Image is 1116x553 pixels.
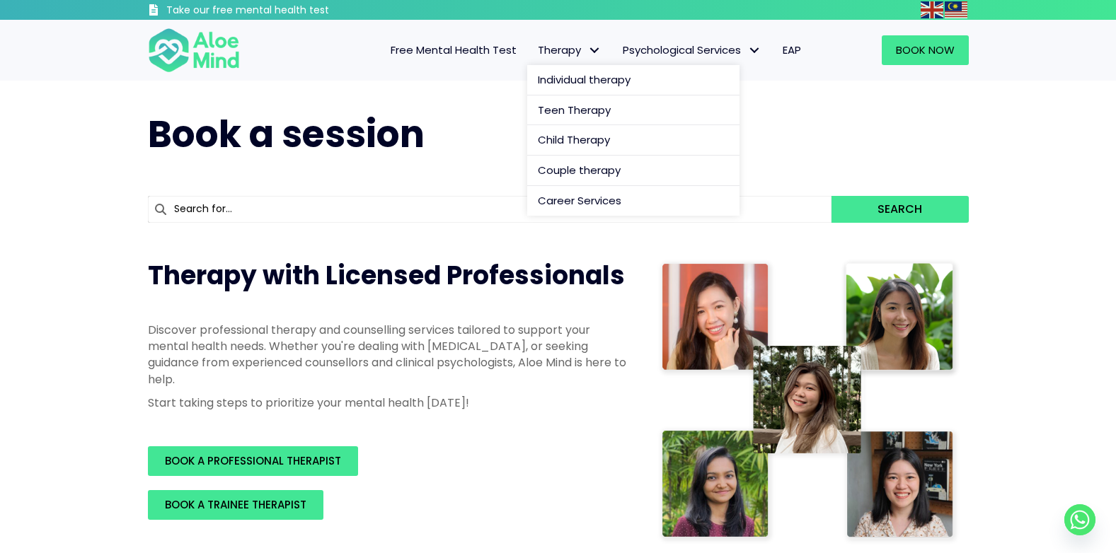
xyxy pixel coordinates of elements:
[945,1,969,18] a: Malay
[538,193,621,208] span: Career Services
[148,257,625,293] span: Therapy with Licensed Professionals
[945,1,967,18] img: ms
[538,163,621,177] span: Couple therapy
[527,95,740,126] a: Teen Therapy
[538,72,631,87] span: Individual therapy
[657,258,960,545] img: Therapist collage
[612,35,772,65] a: Psychological ServicesPsychological Services: submenu
[148,27,240,74] img: Aloe mind Logo
[148,108,425,160] span: Book a session
[882,35,969,65] a: Book Now
[921,1,943,18] img: en
[148,490,323,520] a: BOOK A TRAINEE THERAPIST
[783,42,801,57] span: EAP
[148,446,358,476] a: BOOK A PROFESSIONAL THERAPIST
[772,35,812,65] a: EAP
[148,322,629,388] p: Discover professional therapy and counselling services tailored to support your mental health nee...
[258,35,812,65] nav: Menu
[538,132,610,147] span: Child Therapy
[527,35,612,65] a: TherapyTherapy: submenu
[896,42,955,57] span: Book Now
[623,42,761,57] span: Psychological Services
[527,125,740,156] a: Child Therapy
[165,497,306,512] span: BOOK A TRAINEE THERAPIST
[527,186,740,216] a: Career Services
[166,4,405,18] h3: Take our free mental health test
[744,40,765,61] span: Psychological Services: submenu
[832,196,968,223] button: Search
[148,4,405,20] a: Take our free mental health test
[380,35,527,65] a: Free Mental Health Test
[148,196,832,223] input: Search for...
[585,40,605,61] span: Therapy: submenu
[165,453,341,468] span: BOOK A PROFESSIONAL THERAPIST
[527,65,740,95] a: Individual therapy
[538,42,602,57] span: Therapy
[538,103,611,117] span: Teen Therapy
[148,395,629,411] p: Start taking steps to prioritize your mental health [DATE]!
[921,1,945,18] a: English
[527,156,740,186] a: Couple therapy
[391,42,517,57] span: Free Mental Health Test
[1064,504,1095,535] a: Whatsapp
